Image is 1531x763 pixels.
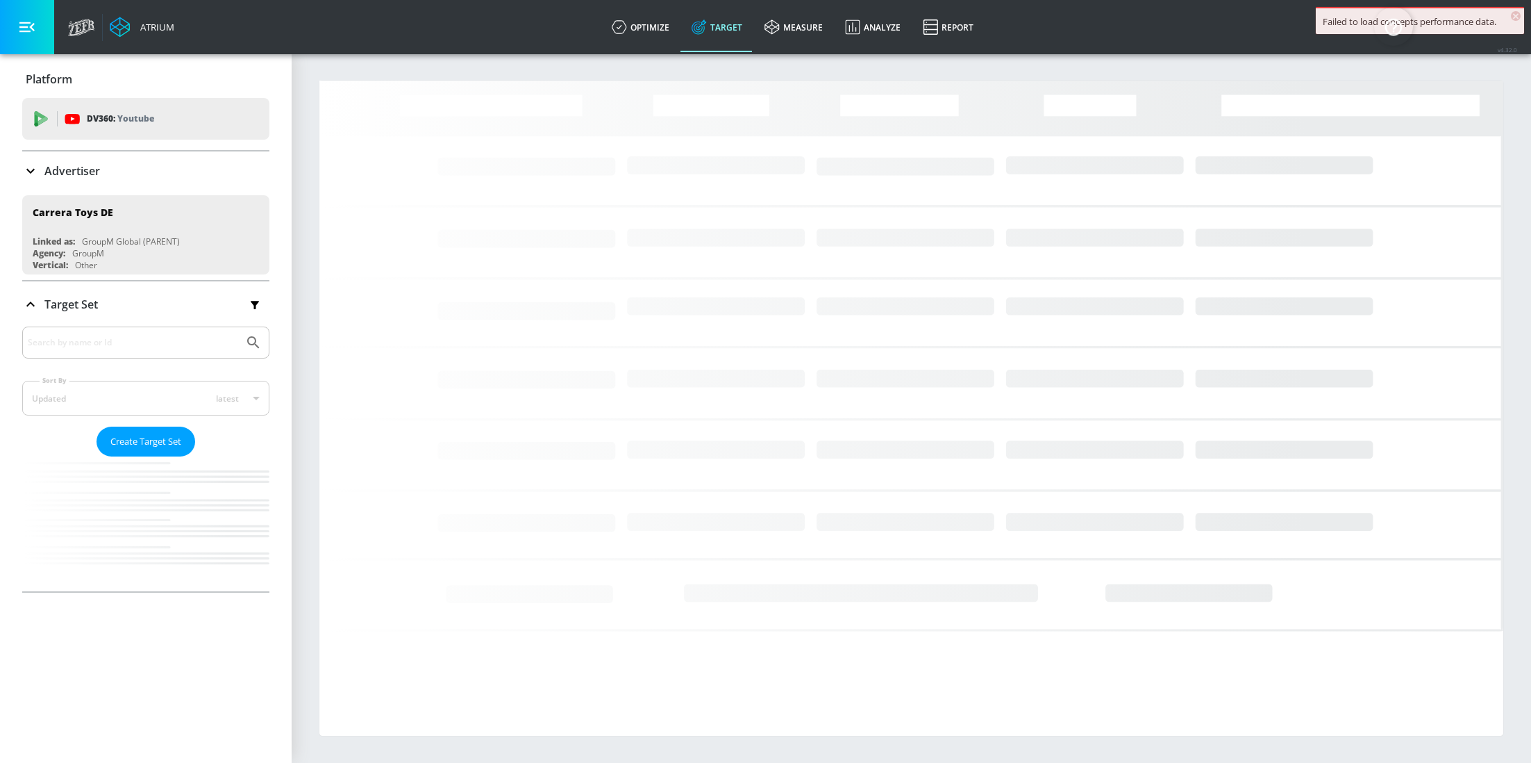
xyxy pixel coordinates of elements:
[22,195,269,274] div: Carrera Toys DELinked as:GroupM Global (PARENT)Agency:GroupMVertical:Other
[216,393,239,404] span: latest
[22,281,269,327] div: Target Set
[44,297,98,312] p: Target Set
[110,434,181,450] span: Create Target Set
[22,151,269,190] div: Advertiser
[1511,11,1521,21] span: ×
[680,2,753,52] a: Target
[1374,7,1413,46] button: Open Resource Center
[28,334,238,352] input: Search by name or Id
[834,2,912,52] a: Analyze
[33,236,75,247] div: Linked as:
[135,21,174,33] div: Atrium
[33,259,68,271] div: Vertical:
[97,427,195,457] button: Create Target Set
[117,111,154,126] p: Youtube
[753,2,834,52] a: measure
[26,72,72,87] p: Platform
[87,111,154,126] p: DV360:
[22,327,269,591] div: Target Set
[912,2,985,52] a: Report
[72,247,104,259] div: GroupM
[22,60,269,99] div: Platform
[22,457,269,591] nav: list of Target Set
[32,393,66,404] div: Updated
[44,163,100,179] p: Advertiser
[22,98,269,140] div: DV360: Youtube
[601,2,680,52] a: optimize
[1323,15,1517,28] div: Failed to load concepts performance data.
[82,236,180,247] div: GroupM Global (PARENT)
[1498,46,1517,54] span: v 4.32.0
[33,247,65,259] div: Agency:
[40,376,69,385] label: Sort By
[33,206,113,219] div: Carrera Toys DE
[75,259,97,271] div: Other
[110,17,174,38] a: Atrium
